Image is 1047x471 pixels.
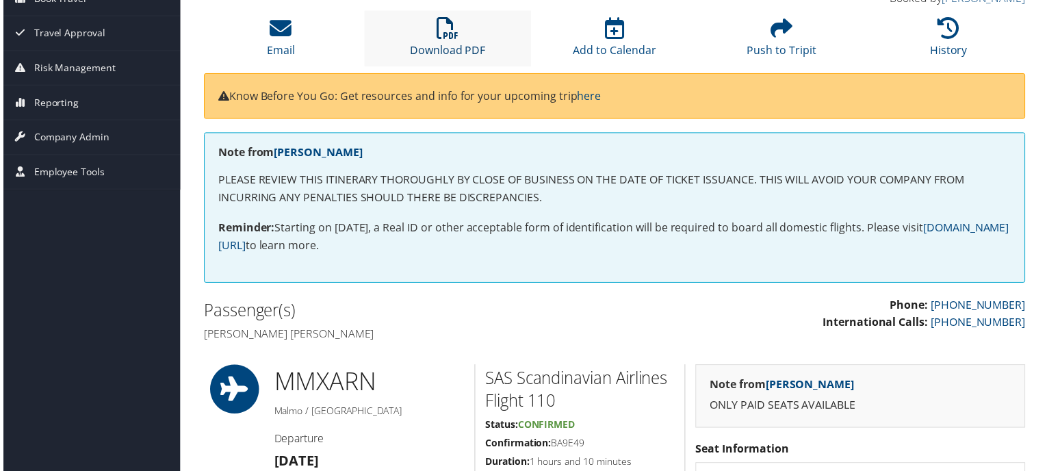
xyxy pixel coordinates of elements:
span: Reporting [31,86,76,120]
a: Email [265,25,293,58]
strong: International Calls: [825,316,931,331]
a: [DOMAIN_NAME][URL] [216,222,1012,255]
a: [PHONE_NUMBER] [933,299,1029,314]
strong: Status: [485,420,518,433]
span: Employee Tools [31,156,102,190]
span: Company Admin [31,121,107,155]
strong: Duration: [485,458,530,471]
h2: Passenger(s) [202,301,605,324]
strong: Note from [711,379,856,394]
a: Add to Calendar [573,25,657,58]
strong: Phone: [892,299,931,314]
h2: SAS Scandinavian Airlines Flight 110 [485,369,676,415]
a: History [933,25,970,58]
a: here [578,89,602,104]
h1: MMX ARN [272,367,464,401]
p: PLEASE REVIEW THIS ITINERARY THOROUGHLY BY CLOSE OF BUSINESS ON THE DATE OF TICKET ISSUANCE. THIS... [216,173,1014,207]
a: Push to Tripit [749,25,818,58]
span: Risk Management [31,51,113,86]
a: [PHONE_NUMBER] [933,316,1029,331]
h4: Departure [272,434,464,449]
span: Travel Approval [31,16,103,51]
a: [PERSON_NAME] [767,379,856,394]
p: Starting on [DATE], a Real ID or other acceptable form of identification will be required to boar... [216,221,1014,256]
h5: Malmo / [GEOGRAPHIC_DATA] [272,407,464,420]
span: Confirmed [518,420,576,433]
strong: Reminder: [216,222,273,237]
strong: Note from [216,146,361,161]
strong: Confirmation: [485,440,552,453]
a: Download PDF [409,25,485,58]
p: ONLY PAID SEATS AVAILABLE [711,399,1014,417]
h5: BA9E49 [485,440,676,453]
a: [PERSON_NAME] [272,146,361,161]
h4: [PERSON_NAME] [PERSON_NAME] [202,329,605,344]
p: Know Before You Go: Get resources and info for your upcoming trip [216,88,1014,106]
strong: Seat Information [697,444,790,459]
